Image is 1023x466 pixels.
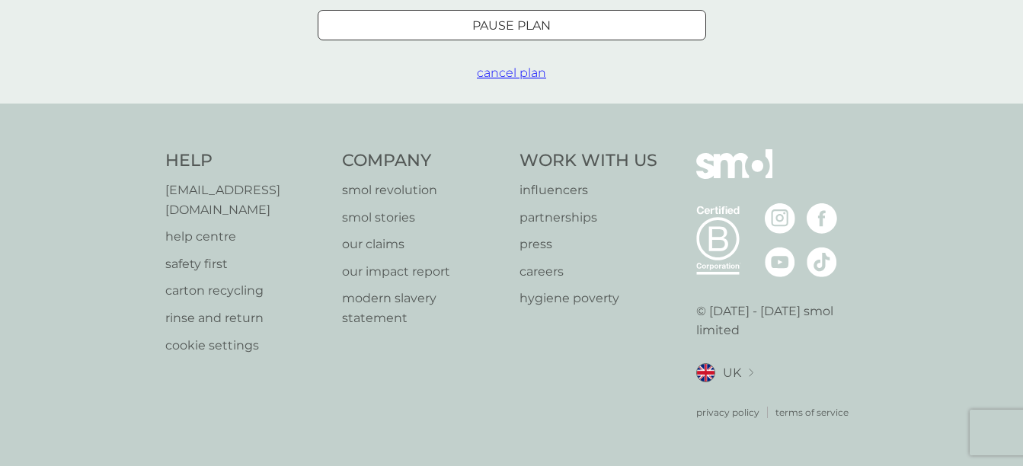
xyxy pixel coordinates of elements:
[342,289,504,327] a: modern slavery statement
[519,208,657,228] a: partnerships
[519,235,657,254] a: press
[165,254,328,274] a: safety first
[342,180,504,200] a: smol revolution
[696,149,772,201] img: smol
[477,65,546,80] span: cancel plan
[696,405,759,420] a: privacy policy
[765,247,795,277] img: visit the smol Youtube page
[765,203,795,234] img: visit the smol Instagram page
[472,16,551,36] p: Pause plan
[342,262,504,282] a: our impact report
[807,247,837,277] img: visit the smol Tiktok page
[318,10,706,40] button: Pause plan
[519,262,657,282] a: careers
[696,363,715,382] img: UK flag
[519,180,657,200] a: influencers
[342,235,504,254] a: our claims
[165,227,328,247] a: help centre
[749,369,753,377] img: select a new location
[807,203,837,234] img: visit the smol Facebook page
[775,405,849,420] a: terms of service
[165,180,328,219] a: [EMAIL_ADDRESS][DOMAIN_NAME]
[477,63,546,83] button: cancel plan
[696,302,858,340] p: © [DATE] - [DATE] smol limited
[519,149,657,173] h4: Work With Us
[723,363,741,383] span: UK
[165,281,328,301] a: carton recycling
[165,336,328,356] a: cookie settings
[342,149,504,173] h4: Company
[342,208,504,228] a: smol stories
[519,289,657,308] a: hygiene poverty
[165,308,328,328] a: rinse and return
[165,149,328,173] h4: Help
